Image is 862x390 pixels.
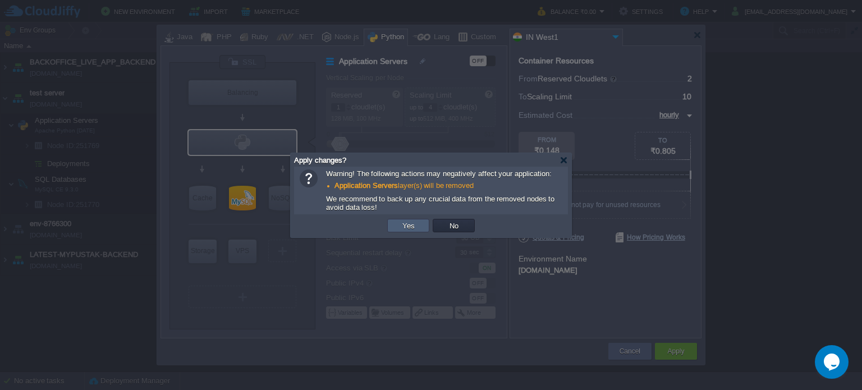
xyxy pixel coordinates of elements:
div: layer(s) will be removed [326,180,562,192]
button: Yes [399,221,418,231]
span: Warning! The following actions may negatively affect your application: We recommend to back up an... [326,169,562,212]
button: No [446,221,462,231]
iframe: chat widget [815,345,851,379]
span: Apply changes? [294,156,346,164]
b: Application Servers [334,181,398,190]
